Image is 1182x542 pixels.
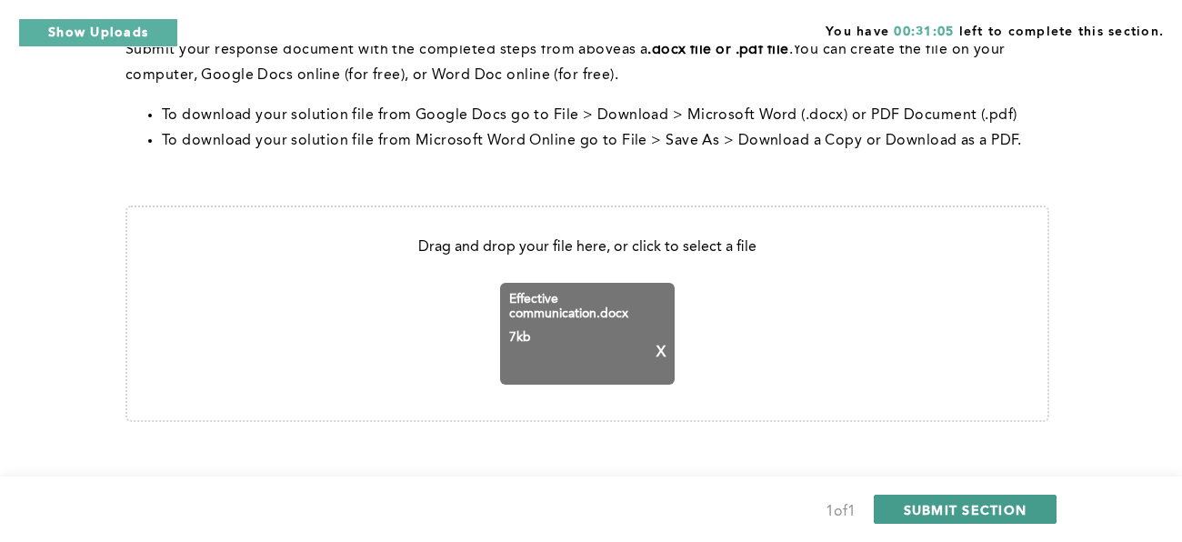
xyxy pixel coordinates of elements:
[622,43,648,57] span: as a
[904,501,1027,518] span: SUBMIT SECTION
[509,330,531,376] span: 7 kb
[874,495,1057,524] button: SUBMIT SECTION
[18,18,178,47] button: Show Uploads
[826,18,1164,41] span: You have left to complete this section.
[656,345,666,361] p: X
[894,25,954,38] span: 00:31:05
[647,43,788,57] strong: .docx file or .pdf file
[789,43,793,57] span: .
[826,499,856,525] div: 1 of 1
[162,128,1049,154] li: To download your solution file from Microsoft Word Online go to File > Save As > Download a Copy ...
[509,292,666,321] span: Effective communication.docx
[125,37,1049,88] p: with the completed steps from above You can create the file on your computer, Google Docs online ...
[125,43,358,57] span: Submit your response document
[162,103,1049,128] li: To download your solution file from Google Docs go to File > Download > Microsoft Word (.docx) or...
